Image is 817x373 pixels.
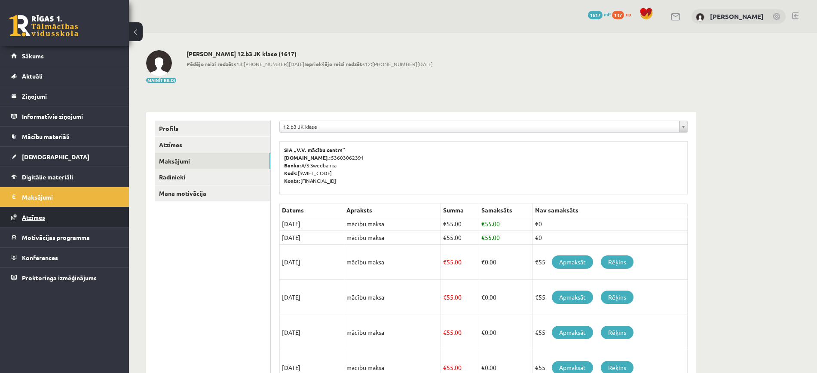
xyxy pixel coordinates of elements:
span: 1617 [588,11,603,19]
td: 55.00 [479,231,532,245]
span: Sākums [22,52,44,60]
td: [DATE] [280,231,344,245]
span: Mācību materiāli [22,133,70,140]
td: 55.00 [441,280,479,315]
span: Motivācijas programma [22,234,90,241]
td: €0 [532,217,687,231]
button: Mainīt bildi [146,78,176,83]
span: € [481,234,485,241]
a: Digitālie materiāli [11,167,118,187]
b: Pēdējo reizi redzēts [187,61,236,67]
a: 137 xp [612,11,635,18]
img: Romāns Stepiņš [146,50,172,76]
th: Samaksāts [479,203,532,217]
a: Profils [155,121,270,136]
td: mācību maksa [344,245,441,280]
a: Mācību materiāli [11,127,118,146]
a: Atzīmes [11,207,118,227]
td: €55 [532,280,687,315]
span: xp [625,11,631,18]
a: Apmaksāt [552,291,593,304]
span: Atzīmes [22,213,45,221]
a: [PERSON_NAME] [710,12,764,21]
td: 55.00 [441,245,479,280]
span: Aktuāli [22,72,43,80]
td: mācību maksa [344,217,441,231]
legend: Informatīvie ziņojumi [22,106,118,126]
span: € [481,220,485,227]
td: €55 [532,315,687,350]
td: 55.00 [441,231,479,245]
span: € [443,364,447,371]
th: Summa [441,203,479,217]
b: Iepriekšējo reizi redzēts [304,61,365,67]
a: Rēķins [601,291,633,304]
span: € [443,293,447,301]
span: 137 [612,11,624,19]
td: 0.00 [479,280,532,315]
a: Maksājumi [155,153,270,169]
td: 0.00 [479,245,532,280]
td: 55.00 [479,217,532,231]
a: Maksājumi [11,187,118,207]
td: 0.00 [479,315,532,350]
a: Motivācijas programma [11,227,118,247]
td: mācību maksa [344,315,441,350]
span: € [443,220,447,227]
span: € [481,258,485,266]
td: [DATE] [280,315,344,350]
b: Konts: [284,177,300,184]
span: € [481,293,485,301]
p: 53603062391 A/S Swedbanka [SWIFT_CODE] [FINANCIAL_ID] [284,146,683,185]
a: Proktoringa izmēģinājums [11,268,118,288]
a: Informatīvie ziņojumi [11,106,118,126]
a: Apmaksāt [552,326,593,339]
span: Konferences [22,254,58,261]
span: [DEMOGRAPHIC_DATA] [22,153,89,161]
a: Konferences [11,248,118,267]
td: mācību maksa [344,231,441,245]
a: Apmaksāt [552,255,593,269]
a: 1617 mP [588,11,611,18]
a: Mana motivācija [155,185,270,201]
span: € [481,328,485,336]
b: [DOMAIN_NAME].: [284,154,331,161]
legend: Maksājumi [22,187,118,207]
a: 12.b3 JK klase [280,121,687,132]
span: € [443,328,447,336]
a: Aktuāli [11,66,118,86]
th: Datums [280,203,344,217]
span: Digitālie materiāli [22,173,73,181]
a: Rēķins [601,326,633,339]
b: Kods: [284,170,298,176]
legend: Ziņojumi [22,86,118,106]
a: [DEMOGRAPHIC_DATA] [11,147,118,167]
span: mP [604,11,611,18]
td: 55.00 [441,315,479,350]
b: Banka: [284,162,301,169]
td: €0 [532,231,687,245]
b: SIA „V.V. mācību centrs” [284,146,346,153]
a: Rēķins [601,255,633,269]
a: Ziņojumi [11,86,118,106]
span: € [481,364,485,371]
th: Apraksts [344,203,441,217]
a: Atzīmes [155,137,270,153]
td: [DATE] [280,280,344,315]
td: 55.00 [441,217,479,231]
td: mācību maksa [344,280,441,315]
img: Romāns Stepiņš [696,13,704,21]
th: Nav samaksāts [532,203,687,217]
span: 18:[PHONE_NUMBER][DATE] 12:[PHONE_NUMBER][DATE] [187,60,433,68]
a: Radinieki [155,169,270,185]
td: [DATE] [280,217,344,231]
td: [DATE] [280,245,344,280]
span: € [443,234,447,241]
h2: [PERSON_NAME] 12.b3 JK klase (1617) [187,50,433,58]
span: 12.b3 JK klase [283,121,676,132]
span: Proktoringa izmēģinājums [22,274,97,282]
a: Rīgas 1. Tālmācības vidusskola [9,15,78,36]
span: € [443,258,447,266]
td: €55 [532,245,687,280]
a: Sākums [11,46,118,66]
